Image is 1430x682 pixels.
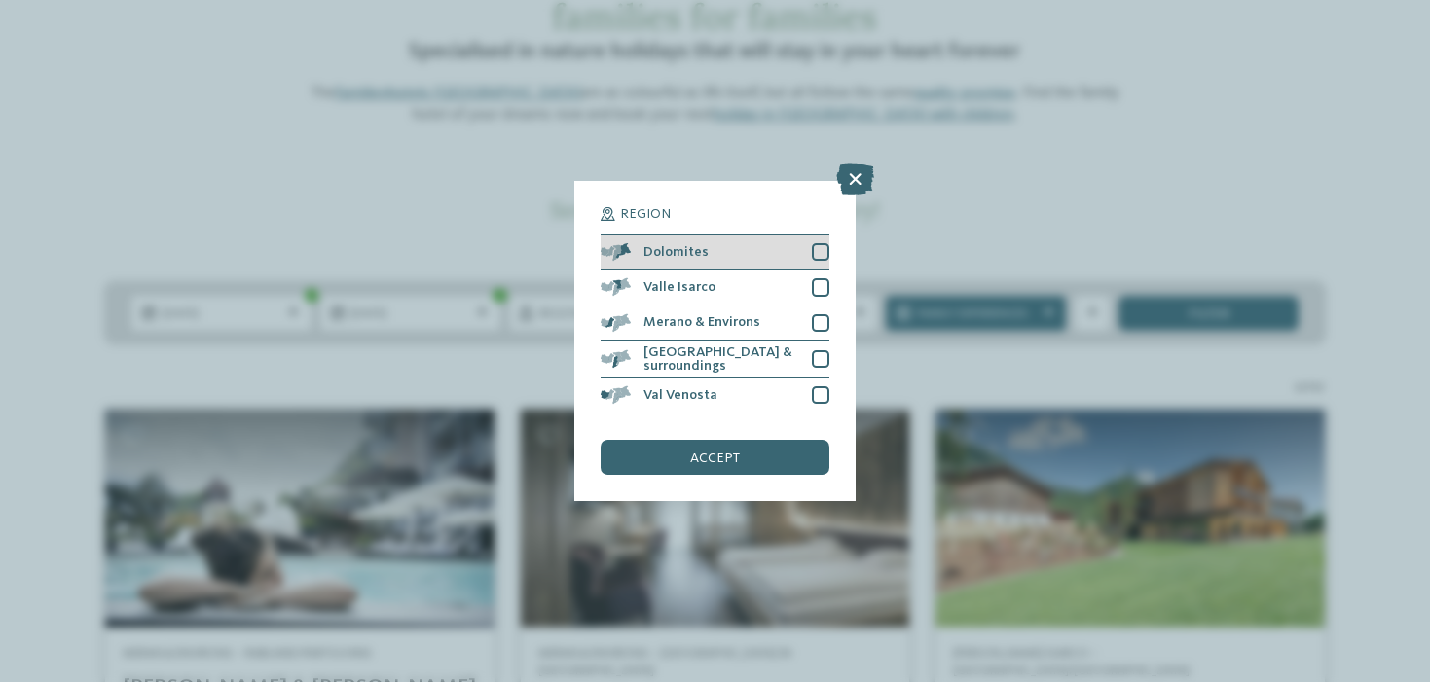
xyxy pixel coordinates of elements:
span: Dolomites [643,245,709,259]
span: accept [690,451,740,465]
span: Valle Isarco [643,280,715,294]
span: Val Venosta [643,388,717,402]
span: Merano & Environs [643,315,760,329]
span: [GEOGRAPHIC_DATA] & surroundings [643,345,798,374]
span: Region [620,207,671,221]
